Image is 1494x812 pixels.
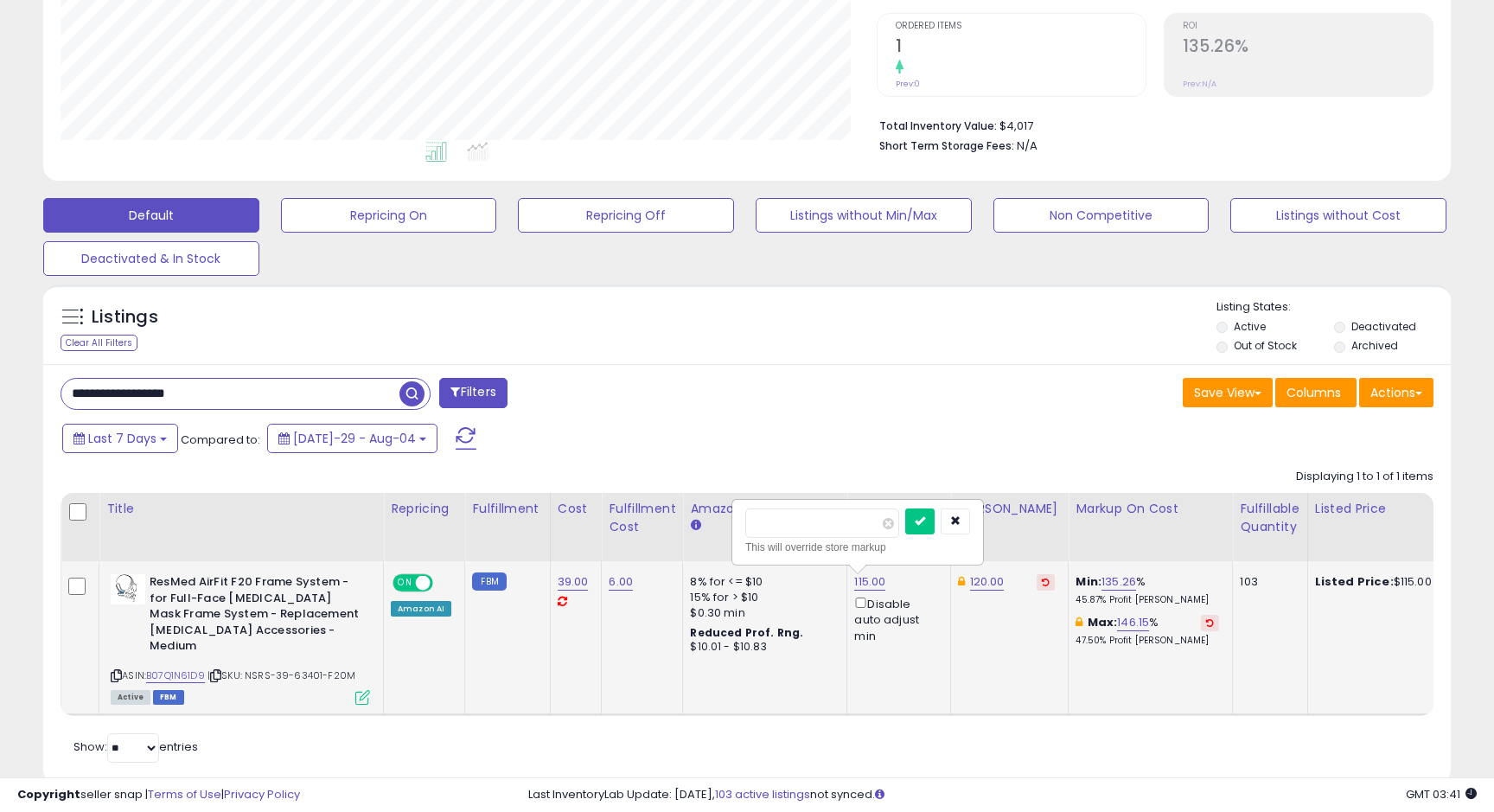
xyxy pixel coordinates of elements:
b: Short Term Storage Fees: [879,138,1014,153]
small: FBM [472,572,506,591]
span: FBM [153,690,184,705]
a: 6.00 [609,573,633,591]
a: 39.00 [558,573,589,591]
div: Amazon Fees [690,500,840,518]
div: % [1076,574,1219,606]
b: Reduced Prof. Rng. [690,625,803,640]
b: ResMed AirFit F20 Frame System - for Full-Face [MEDICAL_DATA] Mask Frame System - Replacement [ME... [150,574,360,659]
div: Amazon AI [391,601,451,617]
button: Default [43,198,259,233]
div: Listed Price [1315,500,1465,518]
small: Amazon Fees. [690,518,700,534]
div: 8% for <= $10 [690,574,833,590]
a: Terms of Use [148,786,221,802]
div: Displaying 1 to 1 of 1 items [1296,469,1433,485]
a: 103 active listings [715,786,810,802]
a: 135.26 [1101,573,1136,591]
span: ROI [1183,22,1433,31]
b: Listed Price: [1315,573,1394,590]
div: Fulfillable Quantity [1240,500,1299,536]
span: Last 7 Days [88,430,156,447]
div: Markup on Cost [1076,500,1225,518]
div: $10.01 - $10.83 [690,640,833,655]
div: Repricing [391,500,457,518]
span: N/A [1017,137,1037,154]
button: Actions [1359,378,1433,407]
button: Deactivated & In Stock [43,241,259,276]
a: B07Q1N61D9 [146,668,205,683]
th: The percentage added to the cost of goods (COGS) that forms the calculator for Min & Max prices. [1069,493,1233,561]
button: Listings without Min/Max [756,198,972,233]
h2: 135.26% [1183,36,1433,60]
b: Min: [1076,573,1101,590]
label: Archived [1351,338,1398,353]
button: Filters [439,378,507,408]
strong: Copyright [17,786,80,802]
span: Show: entries [73,738,198,755]
small: Prev: 0 [896,79,920,89]
span: Ordered Items [896,22,1146,31]
span: Columns [1286,384,1341,401]
button: Non Competitive [993,198,1210,233]
p: 47.50% Profit [PERSON_NAME] [1076,635,1219,647]
h5: Listings [92,305,158,329]
div: Last InventoryLab Update: [DATE], not synced. [528,787,1477,803]
a: 120.00 [970,573,1005,591]
div: seller snap | | [17,787,300,803]
span: [DATE]-29 - Aug-04 [293,430,416,447]
button: Save View [1183,378,1273,407]
small: Prev: N/A [1183,79,1216,89]
b: Max: [1088,614,1118,630]
button: Listings without Cost [1230,198,1446,233]
li: $4,017 [879,114,1421,135]
div: This will override store markup [745,539,970,556]
label: Deactivated [1351,319,1416,334]
a: Privacy Policy [224,786,300,802]
img: 31j29L-jN6L._SL40_.jpg [111,574,145,604]
span: All listings currently available for purchase on Amazon [111,690,150,705]
h2: 1 [896,36,1146,60]
p: Listing States: [1216,299,1450,316]
label: Out of Stock [1234,338,1297,353]
span: | SKU: NSRS-39-63401-F20M [207,668,355,682]
div: 15% for > $10 [690,590,833,605]
span: Compared to: [181,432,260,448]
span: ON [394,576,416,591]
div: [PERSON_NAME] [958,500,1061,518]
span: OFF [431,576,458,591]
b: Total Inventory Value: [879,118,997,133]
div: ASIN: [111,574,370,702]
div: Clear All Filters [61,335,137,351]
div: 103 [1240,574,1293,590]
button: Last 7 Days [62,424,178,453]
div: $0.30 min [690,605,833,621]
div: Fulfillment [472,500,542,518]
div: Title [106,500,376,518]
a: 115.00 [854,573,885,591]
div: Fulfillment Cost [609,500,675,536]
button: Repricing Off [518,198,734,233]
button: [DATE]-29 - Aug-04 [267,424,437,453]
div: % [1076,615,1219,647]
div: $115.00 [1315,574,1459,590]
a: 146.15 [1117,614,1149,631]
div: Cost [558,500,595,518]
button: Repricing On [281,198,497,233]
button: Columns [1275,378,1357,407]
p: 45.87% Profit [PERSON_NAME] [1076,594,1219,606]
span: 2025-08-12 03:41 GMT [1406,786,1477,802]
div: Disable auto adjust min [854,594,937,644]
label: Active [1234,319,1266,334]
